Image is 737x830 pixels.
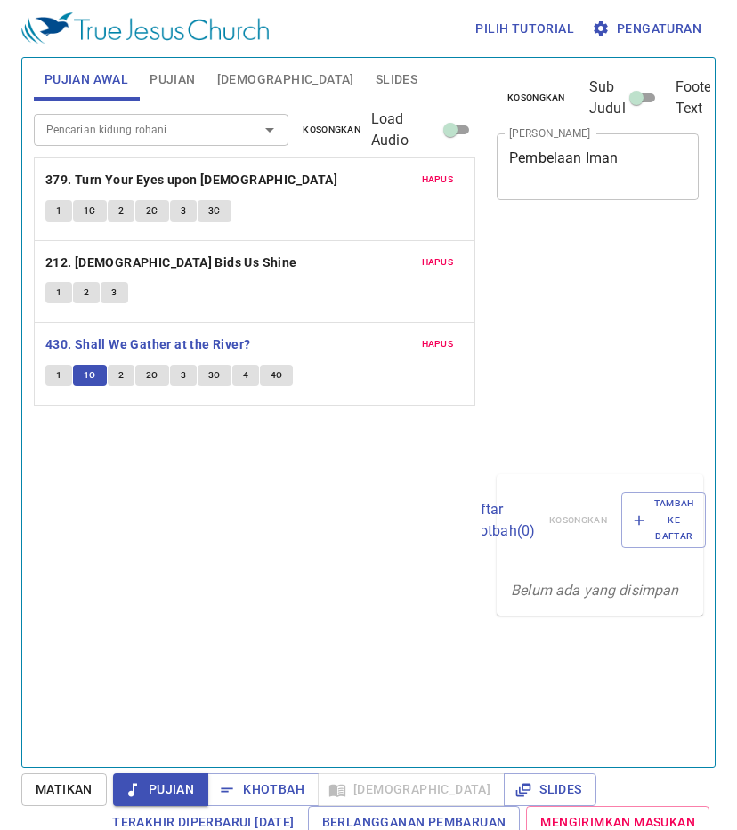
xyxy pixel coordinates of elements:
span: Sub Judul [589,77,626,119]
span: Pujian [150,68,195,91]
span: Hapus [422,254,454,270]
span: 1C [84,367,96,383]
button: Khotbah [207,773,319,806]
button: 3C [198,365,231,386]
button: 3C [198,200,231,222]
button: Matikan [21,773,107,806]
span: Kosongkan [303,122,360,138]
span: 4 [243,367,248,383]
span: 3 [181,203,186,219]
span: Hapus [422,172,454,188]
button: 2C [135,200,169,222]
button: 1C [73,200,107,222]
button: 1 [45,282,72,303]
button: 2 [108,200,134,222]
span: Slides [518,778,581,801]
span: [DEMOGRAPHIC_DATA] [217,68,354,91]
span: 4C [271,367,283,383]
button: 2 [73,282,100,303]
button: Hapus [411,169,465,190]
button: Kosongkan [292,119,371,141]
span: 1 [56,285,61,301]
button: 3 [101,282,127,303]
span: 2C [146,367,158,383]
span: Slides [376,68,417,91]
span: Pujian [127,778,194,801]
span: Tambah ke Daftar [633,496,694,544]
button: 1 [45,200,72,222]
button: 212. [DEMOGRAPHIC_DATA] Bids Us Shine [45,252,300,274]
span: Footer Text [676,77,717,119]
span: 2 [118,203,124,219]
span: 2 [84,285,89,301]
button: Open [257,117,282,142]
span: Pujian Awal [45,68,128,91]
img: True Jesus Church [21,12,269,44]
button: 1 [45,365,72,386]
span: Pengaturan [595,18,701,40]
textarea: Pembelaan Iman [509,149,686,183]
span: 3 [111,285,117,301]
i: Belum ada yang disimpan [511,582,678,599]
button: Pengaturan [588,12,709,45]
button: Tambah ke Daftar [621,492,706,548]
span: Kosongkan [507,90,565,106]
button: 2 [108,365,134,386]
iframe: from-child [490,219,660,468]
span: 1 [56,203,61,219]
button: Kosongkan [497,87,576,109]
span: 2C [146,203,158,219]
button: Pilih tutorial [468,12,581,45]
span: 2 [118,367,124,383]
span: 1C [84,203,96,219]
span: 3C [208,203,221,219]
b: 212. [DEMOGRAPHIC_DATA] Bids Us Shine [45,252,297,274]
div: Daftar Khotbah(0)KosongkanTambah ke Daftar [497,474,703,566]
span: Matikan [36,778,93,801]
span: Hapus [422,336,454,352]
span: 3 [181,367,186,383]
button: 3 [170,200,197,222]
button: 3 [170,365,197,386]
span: 1 [56,367,61,383]
b: 430. Shall We Gather at the River? [45,334,251,356]
button: 379. Turn Your Eyes upon [DEMOGRAPHIC_DATA] [45,169,341,191]
b: 379. Turn Your Eyes upon [DEMOGRAPHIC_DATA] [45,169,337,191]
button: Slides [504,773,595,806]
button: 2C [135,365,169,386]
button: 1C [73,365,107,386]
span: 3C [208,367,221,383]
span: Khotbah [222,778,304,801]
span: Pilih tutorial [475,18,574,40]
button: 4C [260,365,294,386]
button: Hapus [411,252,465,273]
button: 4 [232,365,259,386]
p: Daftar Khotbah ( 0 ) [463,499,536,542]
span: Load Audio [371,109,440,151]
button: 430. Shall We Gather at the River? [45,334,254,356]
button: Hapus [411,334,465,355]
button: Pujian [113,773,208,806]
